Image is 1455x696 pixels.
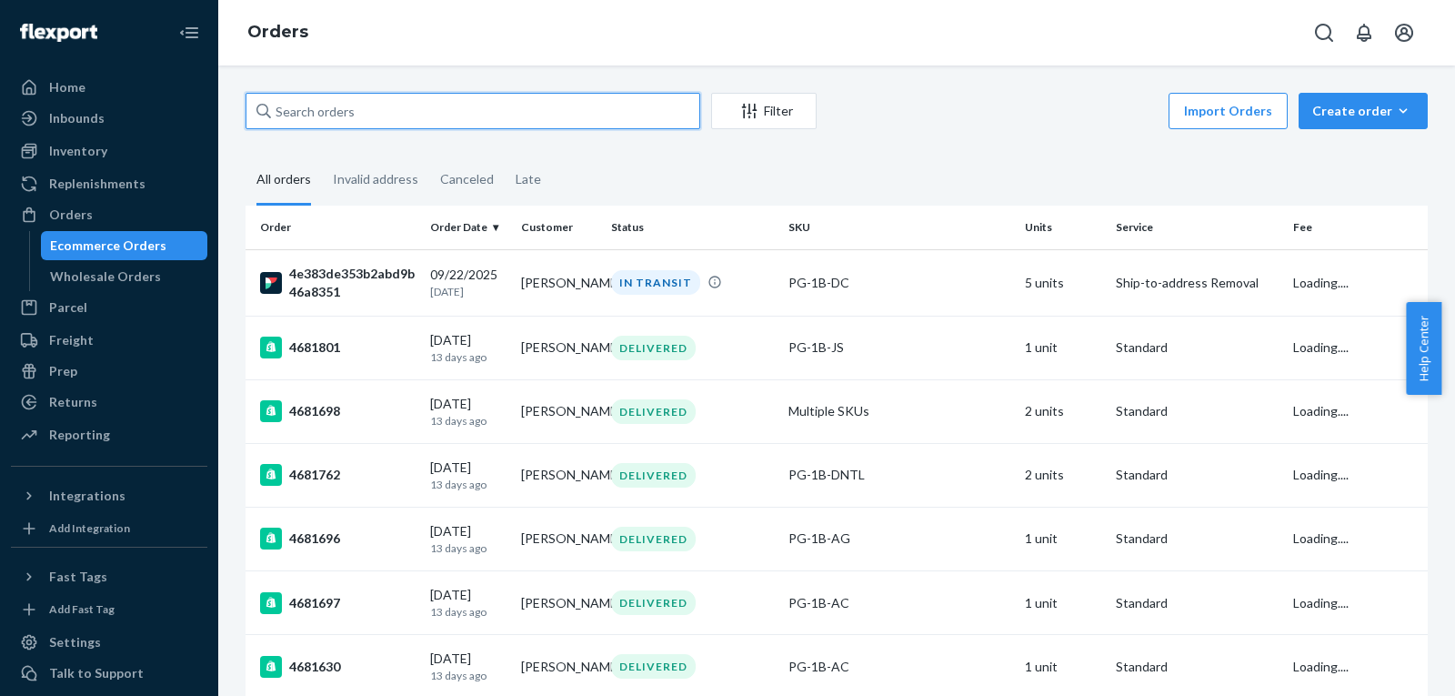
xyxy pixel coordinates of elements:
[333,156,418,203] div: Invalid address
[788,274,1010,292] div: PG-1B-DC
[260,592,416,614] div: 4681697
[260,400,416,422] div: 4681698
[1312,102,1414,120] div: Create order
[611,463,696,488] div: DELIVERED
[20,24,97,42] img: Flexport logo
[171,15,207,51] button: Close Navigation
[611,270,700,295] div: IN TRANSIT
[514,507,605,570] td: [PERSON_NAME]
[1286,249,1428,316] td: Loading....
[49,109,105,127] div: Inbounds
[430,284,507,299] p: [DATE]
[1346,15,1382,51] button: Open notifications
[41,231,208,260] a: Ecommerce Orders
[11,518,207,540] a: Add Integration
[1018,507,1109,570] td: 1 unit
[521,219,597,235] div: Customer
[1109,249,1286,316] td: Ship-to-address Removal
[49,78,85,96] div: Home
[49,520,130,536] div: Add Integration
[49,426,110,444] div: Reporting
[260,656,416,678] div: 4681630
[11,136,207,166] a: Inventory
[11,481,207,510] button: Integrations
[1018,249,1109,316] td: 5 units
[260,528,416,550] div: 4681696
[247,22,308,42] a: Orders
[514,379,605,443] td: [PERSON_NAME]
[260,464,416,486] div: 4681762
[233,6,323,59] ol: breadcrumbs
[430,459,507,492] div: [DATE]
[711,93,817,129] button: Filter
[430,604,507,620] p: 13 days ago
[49,568,107,586] div: Fast Tags
[788,594,1010,612] div: PG-1B-AC
[788,338,1010,357] div: PG-1B-JS
[611,654,696,679] div: DELIVERED
[49,142,107,160] div: Inventory
[1286,316,1428,379] td: Loading....
[514,316,605,379] td: [PERSON_NAME]
[1116,402,1279,420] p: Standard
[1116,594,1279,612] p: Standard
[1018,443,1109,507] td: 2 units
[11,326,207,355] a: Freight
[1116,338,1279,357] p: Standard
[50,267,161,286] div: Wholesale Orders
[49,601,115,617] div: Add Fast Tag
[1386,15,1422,51] button: Open account menu
[430,522,507,556] div: [DATE]
[49,175,145,193] div: Replenishments
[41,262,208,291] a: Wholesale Orders
[430,413,507,429] p: 13 days ago
[440,156,494,203] div: Canceled
[1018,379,1109,443] td: 2 units
[36,13,102,29] span: Support
[1109,206,1286,249] th: Service
[514,443,605,507] td: [PERSON_NAME]
[49,393,97,411] div: Returns
[430,668,507,683] p: 13 days ago
[514,249,605,316] td: [PERSON_NAME]
[1406,302,1441,395] button: Help Center
[516,156,541,203] div: Late
[1286,443,1428,507] td: Loading....
[604,206,781,249] th: Status
[11,73,207,102] a: Home
[788,530,1010,548] div: PG-1B-AG
[611,399,696,424] div: DELIVERED
[49,487,125,505] div: Integrations
[430,650,507,683] div: [DATE]
[1018,316,1109,379] td: 1 unit
[430,395,507,429] div: [DATE]
[11,628,207,657] a: Settings
[50,237,166,255] div: Ecommerce Orders
[49,298,87,317] div: Parcel
[430,586,507,620] div: [DATE]
[1286,507,1428,570] td: Loading....
[11,659,207,688] button: Talk to Support
[246,206,423,249] th: Order
[1286,571,1428,635] td: Loading....
[1116,466,1279,484] p: Standard
[1306,15,1342,51] button: Open Search Box
[611,590,696,615] div: DELIVERED
[49,331,94,349] div: Freight
[1286,206,1428,249] th: Fee
[430,349,507,365] p: 13 days ago
[260,265,416,301] div: 4e383de353b2abd9b46a8351
[11,169,207,198] a: Replenishments
[514,571,605,635] td: [PERSON_NAME]
[788,658,1010,676] div: PG-1B-AC
[11,357,207,386] a: Prep
[1018,571,1109,635] td: 1 unit
[11,388,207,417] a: Returns
[11,599,207,620] a: Add Fast Tag
[423,206,514,249] th: Order Date
[260,337,416,358] div: 4681801
[11,200,207,229] a: Orders
[11,420,207,449] a: Reporting
[611,527,696,551] div: DELIVERED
